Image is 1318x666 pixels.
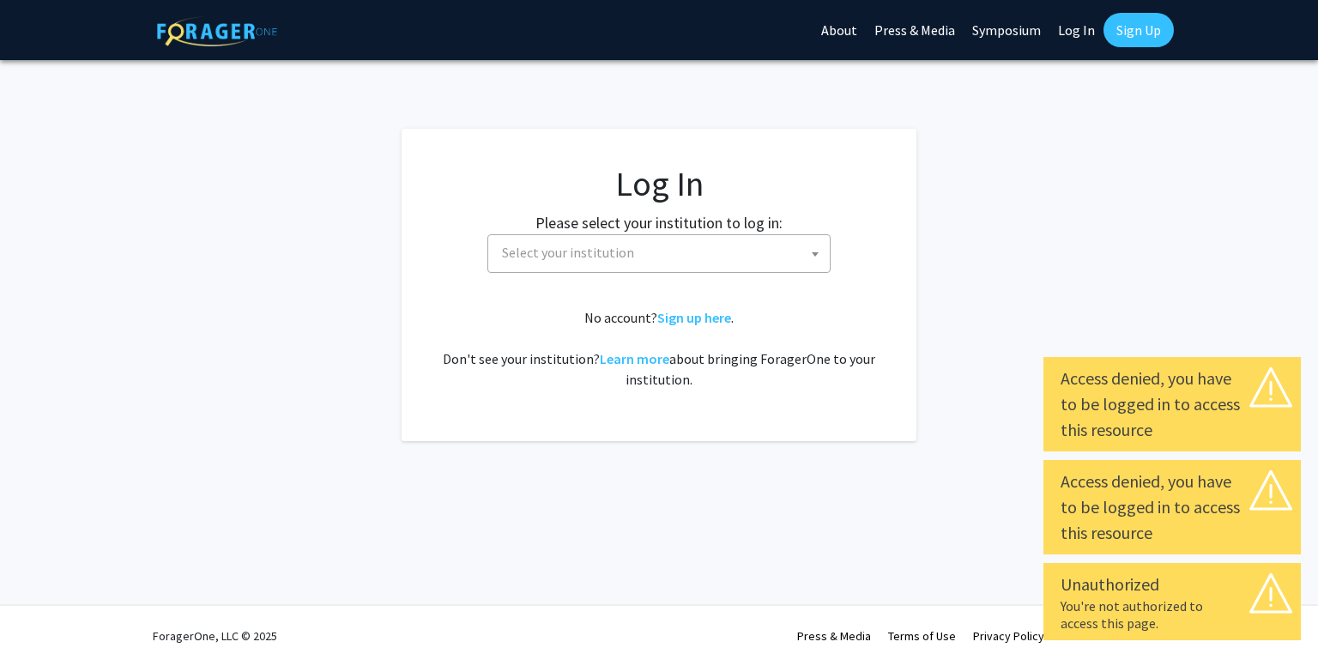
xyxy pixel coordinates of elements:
a: Privacy Policy [973,628,1044,644]
span: Select your institution [487,234,831,273]
div: Access denied, you have to be logged in to access this resource [1061,469,1284,546]
label: Please select your institution to log in: [535,211,783,234]
a: Sign up here [657,309,731,326]
img: ForagerOne Logo [157,16,277,46]
h1: Log In [436,163,882,204]
div: No account? . Don't see your institution? about bringing ForagerOne to your institution. [436,307,882,390]
div: You're not authorized to access this page. [1061,597,1284,632]
div: Unauthorized [1061,572,1284,597]
a: Press & Media [797,628,871,644]
a: Sign Up [1103,13,1174,47]
a: Learn more about bringing ForagerOne to your institution [600,350,669,367]
a: Terms of Use [888,628,956,644]
span: Select your institution [495,235,830,270]
div: ForagerOne, LLC © 2025 [153,606,277,666]
div: Access denied, you have to be logged in to access this resource [1061,366,1284,443]
span: Select your institution [502,244,634,261]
